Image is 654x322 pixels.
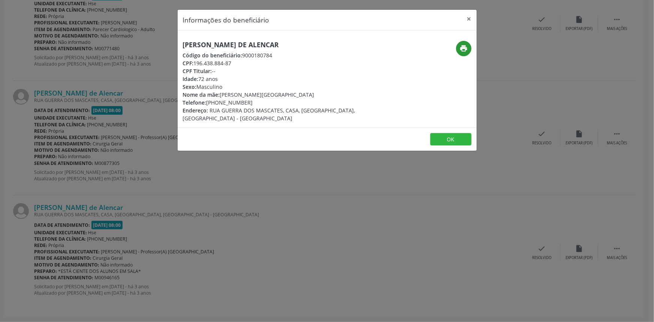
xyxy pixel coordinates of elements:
[183,91,372,99] div: [PERSON_NAME][GEOGRAPHIC_DATA]
[183,51,372,59] div: 9000180784
[183,60,194,67] span: CPF:
[430,133,471,146] button: OK
[183,41,372,49] h5: [PERSON_NAME] de Alencar
[183,99,372,106] div: [PHONE_NUMBER]
[183,67,212,75] span: CPF Titular:
[462,10,477,28] button: Close
[183,59,372,67] div: 196.438.884-87
[183,91,220,98] span: Nome da mãe:
[183,107,355,122] span: RUA GUERRA DOS MASCATES, CASA, [GEOGRAPHIC_DATA], [GEOGRAPHIC_DATA] - [GEOGRAPHIC_DATA]
[183,15,269,25] h5: Informações do beneficiário
[183,75,372,83] div: 72 anos
[183,83,372,91] div: Masculino
[183,67,372,75] div: --
[183,75,199,82] span: Idade:
[183,52,242,59] span: Código do beneficiário:
[183,83,197,90] span: Sexo:
[183,99,207,106] span: Telefone:
[183,107,208,114] span: Endereço:
[459,44,468,52] i: print
[456,41,471,56] button: print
